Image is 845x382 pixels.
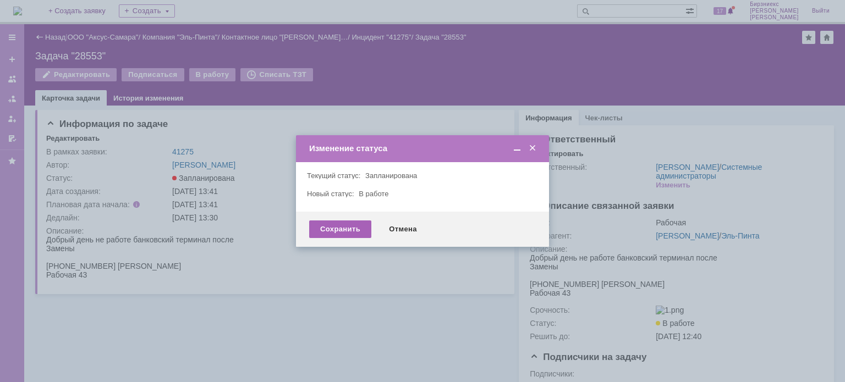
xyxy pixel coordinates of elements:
label: Новый статус: [307,190,354,198]
span: В работе [359,190,388,198]
span: Свернуть (Ctrl + M) [512,143,523,153]
div: Изменение статуса [309,143,538,153]
label: Текущий статус: [307,171,360,180]
span: Закрыть [527,143,538,153]
span: Запланирована [365,171,417,180]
